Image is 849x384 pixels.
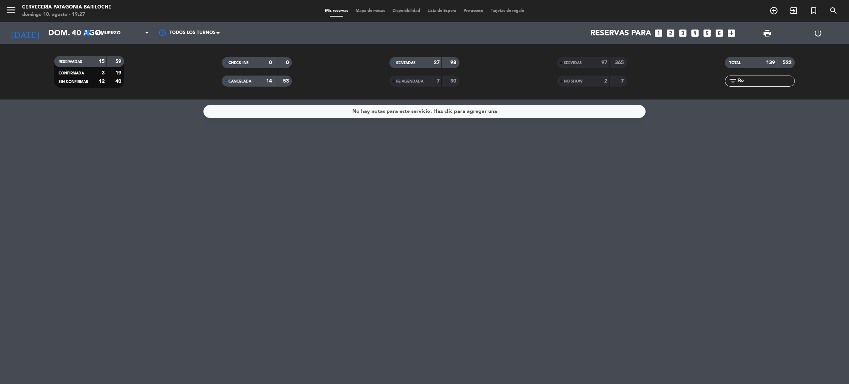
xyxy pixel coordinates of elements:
strong: 7 [437,78,440,84]
i: filter_list [729,77,737,85]
span: RESERVADAS [59,60,82,64]
span: SERVIDAS [564,61,582,65]
i: add_box [727,28,736,38]
input: Filtrar por nombre... [737,77,794,85]
i: add_circle_outline [769,6,778,15]
strong: 97 [601,60,607,65]
strong: 27 [434,60,440,65]
i: power_settings_new [814,29,822,38]
span: Reservas para [590,29,651,38]
strong: 98 [450,60,458,65]
strong: 0 [269,60,272,65]
strong: 40 [115,79,123,84]
i: search [829,6,838,15]
span: SENTADAS [396,61,416,65]
i: looks_6 [715,28,724,38]
i: looks_4 [690,28,700,38]
span: SIN CONFIRMAR [59,80,88,84]
span: Disponibilidad [389,9,424,13]
i: [DATE] [6,25,45,41]
strong: 365 [615,60,625,65]
strong: 3 [102,70,105,76]
span: Pre-acceso [460,9,487,13]
span: Tarjetas de regalo [487,9,528,13]
strong: 0 [286,60,290,65]
strong: 19 [115,70,123,76]
span: RE AGENDADA [396,80,423,83]
span: TOTAL [729,61,741,65]
span: CONFIRMADA [59,71,84,75]
strong: 14 [266,78,272,84]
strong: 30 [450,78,458,84]
span: CANCELADA [228,80,251,83]
strong: 139 [766,60,775,65]
strong: 15 [99,59,105,64]
div: Cervecería Patagonia Bariloche [22,4,111,11]
strong: 2 [604,78,607,84]
i: looks_3 [678,28,688,38]
span: CHECK INS [228,61,249,65]
span: Mapa de mesas [352,9,389,13]
i: arrow_drop_down [69,29,77,38]
i: turned_in_not [809,6,818,15]
strong: 522 [783,60,793,65]
div: domingo 10. agosto - 19:27 [22,11,111,18]
span: Lista de Espera [424,9,460,13]
span: print [763,29,772,38]
i: looks_two [666,28,675,38]
i: exit_to_app [789,6,798,15]
span: Almuerzo [95,31,120,36]
div: LOG OUT [793,22,843,44]
i: looks_5 [702,28,712,38]
strong: 53 [283,78,290,84]
strong: 7 [621,78,625,84]
i: looks_one [654,28,663,38]
div: No hay notas para este servicio. Haz clic para agregar una [352,107,497,116]
i: menu [6,4,17,15]
strong: 12 [99,79,105,84]
button: menu [6,4,17,18]
strong: 59 [115,59,123,64]
span: Mis reservas [321,9,352,13]
span: NO SHOW [564,80,583,83]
